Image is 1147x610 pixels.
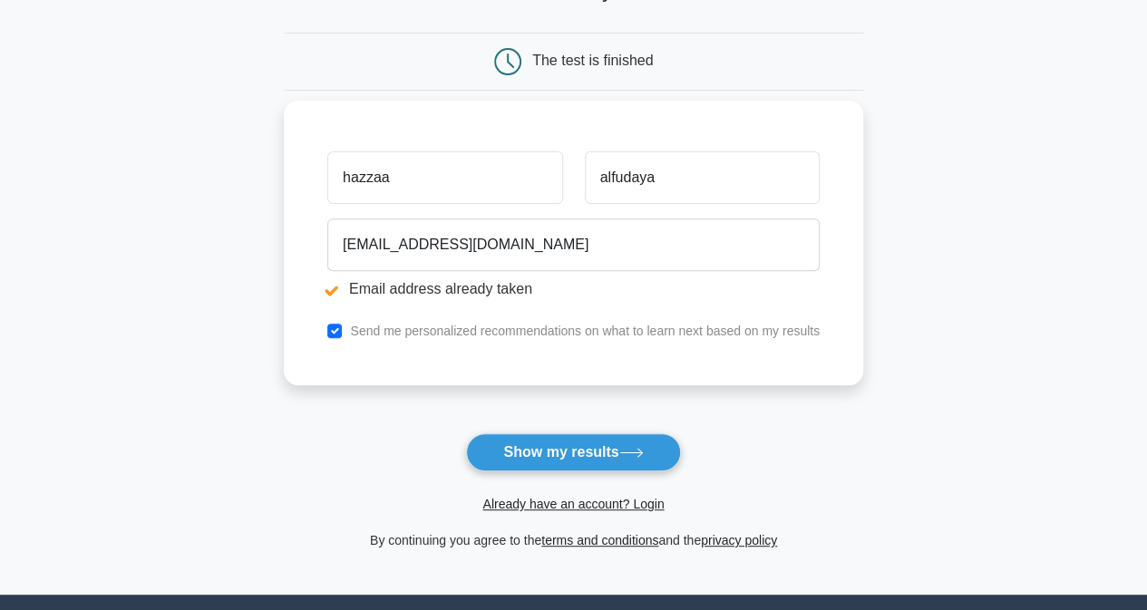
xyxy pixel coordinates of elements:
input: First name [327,151,562,204]
label: Send me personalized recommendations on what to learn next based on my results [350,324,820,338]
li: Email address already taken [327,278,820,300]
a: privacy policy [701,533,777,547]
input: Last name [585,151,820,204]
a: Already have an account? Login [482,497,664,511]
div: By continuing you agree to the and the [273,529,874,551]
a: terms and conditions [541,533,658,547]
input: Email [327,218,820,271]
button: Show my results [466,433,680,471]
div: The test is finished [532,53,653,68]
